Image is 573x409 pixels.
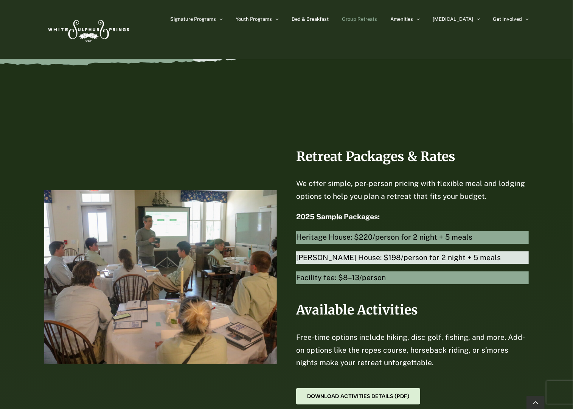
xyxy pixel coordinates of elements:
span: Facility fee: $8–13/person [296,271,529,284]
img: White Sulphur Springs Logo [45,12,132,47]
span: Group Retreats [342,17,377,22]
span: Heritage House: $220/person for 2 night + 5 meals [296,231,529,244]
span: Amenities [391,17,413,22]
span: Download Activities Details (PDF) [307,393,409,400]
span: Bed & Breakfast [292,17,329,22]
span: Youth Programs [236,17,272,22]
strong: 2025 Sample Packages: [296,212,380,221]
span: Get Involved [493,17,522,22]
a: Download Activities Details (PDF) [296,388,420,404]
span: Signature Programs [171,17,216,22]
img: IMG_9999 [44,190,277,364]
span: [MEDICAL_DATA] [433,17,474,22]
span: We offer simple, per-person pricing with flexible meal and lodging options to help you plan a ret... [296,179,525,200]
span: [PERSON_NAME] House: $198/person for 2 night + 5 meals [296,251,529,264]
span: Retreat Packages & Rates [296,149,455,164]
span: Free-time options include hiking, disc golf, fishing, and more. Add-on options like the ropes cou... [296,333,525,367]
span: Available Activities [296,302,418,318]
